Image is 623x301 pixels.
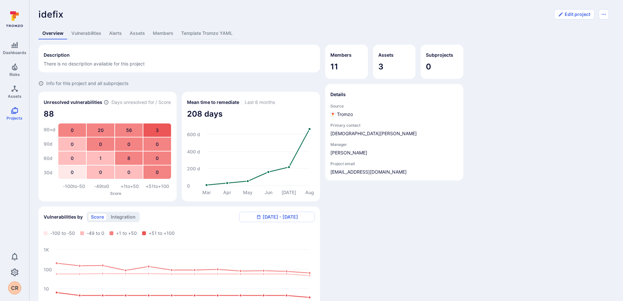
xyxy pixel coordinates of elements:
span: Projects [7,116,22,121]
div: 3 [143,123,171,137]
a: [PERSON_NAME] [330,150,458,156]
span: 208 days [187,109,315,119]
text: 600 d [187,132,200,137]
button: score [88,213,107,221]
div: 56 [115,123,143,137]
text: 10 [44,286,49,292]
span: Vulnerabilities by [44,214,83,220]
button: [DATE] - [DATE] [239,212,315,222]
a: Alerts [105,27,126,39]
a: Template Tromzo YAML [177,27,237,39]
span: 11 [330,62,363,72]
span: Number of vulnerabilities in status ‘Open’ ‘Triaged’ and ‘In process’ divided by score and scanne... [104,99,109,106]
h2: Details [330,91,346,98]
span: There is no description available for this project [44,61,145,66]
text: 100 [44,267,52,272]
h2: Description [44,52,70,58]
div: 8 [115,151,143,165]
span: 88 [44,109,171,119]
div: +1 to +50 [116,183,144,190]
div: 20 [87,123,114,137]
h2: Members [330,52,352,58]
text: May [243,190,253,195]
div: 0 [58,137,86,151]
text: [DATE] [282,190,296,195]
span: Primary contact [330,123,458,128]
span: idefix [38,9,64,20]
a: [DEMOGRAPHIC_DATA][PERSON_NAME] [330,130,458,137]
div: 1 [87,151,114,165]
h2: Assets [378,52,394,58]
text: Mar [202,190,211,195]
div: 0 [143,137,171,151]
p: Score [60,191,171,196]
h2: Unresolved vulnerabilities [44,99,102,106]
span: -49 to 0 [87,230,104,236]
text: 0 [187,183,190,189]
span: Assets [8,94,22,99]
div: 30 d [44,166,55,179]
div: 0 [58,123,86,137]
div: 0 [143,151,171,165]
span: 3 [378,62,411,72]
div: +51 to +100 [144,183,172,190]
span: -100 to -50 [50,230,75,236]
div: Christian Reins [8,281,21,294]
div: -100 to -50 [60,183,88,190]
span: 0 [426,62,458,72]
span: Source [330,104,458,108]
span: Info for this project and all subprojects [46,80,128,87]
text: Apr [223,190,231,195]
span: Tromzo [337,111,353,118]
div: 0 [87,165,114,179]
span: Manager [330,142,458,147]
text: 1K [44,247,49,252]
div: -49 to 0 [88,183,116,190]
span: Last 6 months [245,99,275,106]
a: Assets [126,27,149,39]
a: Vulnerabilities [67,27,105,39]
button: Options menu [599,9,609,20]
div: 60 d [44,152,55,165]
text: 400 d [187,149,200,154]
div: Project tabs [38,27,609,39]
div: 0 [58,165,86,179]
text: Aug [305,190,314,195]
a: Members [149,27,177,39]
span: +51 to +100 [149,230,175,236]
span: Days unresolved for / Score [111,99,171,106]
div: 0 [87,137,114,151]
text: Jun [265,190,272,195]
div: 90+ d [44,123,55,136]
div: 0 [58,151,86,165]
a: Overview [38,27,67,39]
button: integration [108,213,138,221]
h2: Mean time to remediate [187,99,239,106]
h2: Subprojects [426,52,453,58]
span: Risks [9,72,20,77]
div: 0 [115,165,143,179]
div: 0 [115,137,143,151]
span: Dashboards [3,50,26,55]
div: Collapse description [38,45,320,72]
span: Project email [330,161,458,166]
a: [EMAIL_ADDRESS][DOMAIN_NAME] [330,169,458,175]
text: 200 d [187,166,200,171]
span: +1 to +50 [116,230,137,236]
div: 0 [143,165,171,179]
div: 90 d [44,137,55,150]
button: Edit project [554,9,595,20]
